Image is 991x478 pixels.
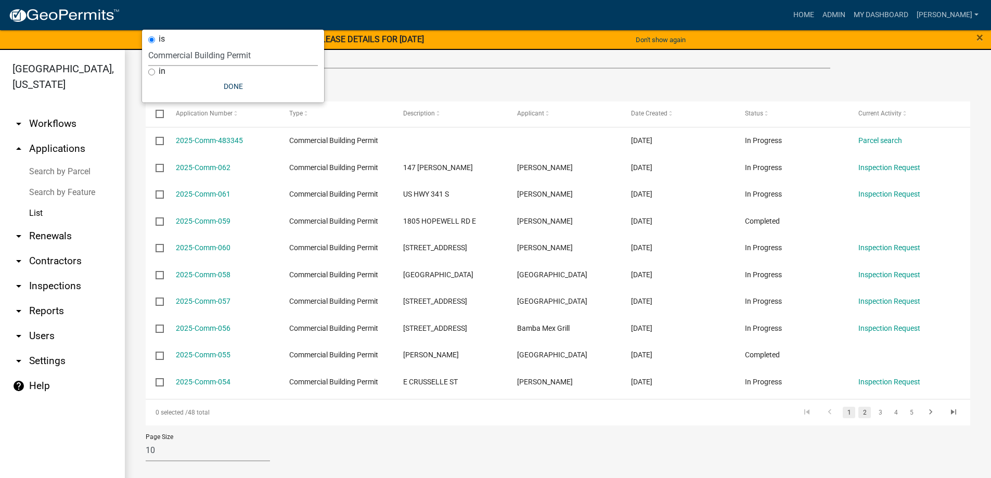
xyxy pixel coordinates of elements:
[858,110,902,117] span: Current Activity
[631,270,652,279] span: 07/07/2025
[403,351,459,359] span: COLLINS RD
[289,270,378,279] span: Commercial Building Permit
[858,297,920,305] a: Inspection Request
[176,351,230,359] a: 2025-Comm-055
[279,101,393,126] datatable-header-cell: Type
[289,217,378,225] span: Commercial Building Permit
[12,230,25,242] i: arrow_drop_down
[818,5,850,25] a: Admin
[517,378,573,386] span: Wuile Perez Reyes
[745,136,782,145] span: In Progress
[289,324,378,332] span: Commercial Building Permit
[904,404,919,421] li: page 5
[403,163,473,172] span: 147 MAHONEY LANE
[517,324,570,332] span: Bamba Mex Grill
[905,407,918,418] a: 5
[12,305,25,317] i: arrow_drop_down
[745,163,782,172] span: In Progress
[890,407,902,418] a: 4
[631,297,652,305] span: 07/07/2025
[858,163,920,172] a: Inspection Request
[632,31,690,48] button: Don't show again
[176,270,230,279] a: 2025-Comm-058
[858,324,920,332] a: Inspection Request
[517,297,587,305] span: Crawford County
[159,67,165,75] label: in
[631,190,652,198] span: 08/18/2025
[159,35,165,43] label: is
[517,190,573,198] span: Bruce Hortman
[289,110,303,117] span: Type
[921,407,941,418] a: go to next page
[289,190,378,198] span: Commercial Building Permit
[848,101,962,126] datatable-header-cell: Current Activity
[176,297,230,305] a: 2025-Comm-057
[403,110,435,117] span: Description
[12,118,25,130] i: arrow_drop_down
[745,243,782,252] span: In Progress
[12,330,25,342] i: arrow_drop_down
[289,378,378,386] span: Commercial Building Permit
[888,404,904,421] li: page 4
[289,297,378,305] span: Commercial Building Permit
[858,136,902,145] a: Parcel search
[841,404,857,421] li: page 1
[403,324,467,332] span: 88 E AGENCY ST
[745,351,780,359] span: Completed
[976,30,983,45] span: ×
[12,380,25,392] i: help
[393,101,507,126] datatable-header-cell: Description
[631,351,652,359] span: 06/24/2025
[517,217,573,225] span: Jonathan Patton
[403,297,467,305] span: 2740 OLD KNOXVILLE RD
[631,324,652,332] span: 06/24/2025
[745,110,763,117] span: Status
[944,407,963,418] a: go to last page
[745,378,782,386] span: In Progress
[850,5,912,25] a: My Dashboard
[858,407,871,418] a: 2
[976,31,983,44] button: Close
[12,255,25,267] i: arrow_drop_down
[745,190,782,198] span: In Progress
[176,243,230,252] a: 2025-Comm-060
[403,378,458,386] span: E CRUSSELLE ST
[289,351,378,359] span: Commercial Building Permit
[266,34,424,44] strong: SOFTWARE RELEASE DETAILS FOR [DATE]
[148,77,318,96] button: Done
[858,378,920,386] a: Inspection Request
[146,399,471,425] div: 48 total
[872,404,888,421] li: page 3
[403,270,473,279] span: OLD KNOXVILLE RD
[631,163,652,172] span: 09/09/2025
[146,101,165,126] datatable-header-cell: Select
[857,404,872,421] li: page 2
[517,270,587,279] span: Crawford County
[745,324,782,332] span: In Progress
[176,378,230,386] a: 2025-Comm-054
[517,243,573,252] span: Tonya Langley
[858,270,920,279] a: Inspection Request
[146,47,830,69] input: Search for applications
[843,407,855,418] a: 1
[517,110,544,117] span: Applicant
[403,243,467,252] span: 5575 ZENITH MILL RD
[517,351,587,359] span: Crawford County
[858,190,920,198] a: Inspection Request
[289,136,378,145] span: Commercial Building Permit
[517,163,573,172] span: Kristina
[820,407,840,418] a: go to previous page
[745,217,780,225] span: Completed
[789,5,818,25] a: Home
[403,217,476,225] span: 1805 HOPEWELL RD E
[176,217,230,225] a: 2025-Comm-059
[621,101,735,126] datatable-header-cell: Date Created
[507,101,621,126] datatable-header-cell: Applicant
[156,409,188,416] span: 0 selected /
[631,217,652,225] span: 07/17/2025
[858,243,920,252] a: Inspection Request
[745,270,782,279] span: In Progress
[874,407,886,418] a: 3
[735,101,848,126] datatable-header-cell: Status
[12,280,25,292] i: arrow_drop_down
